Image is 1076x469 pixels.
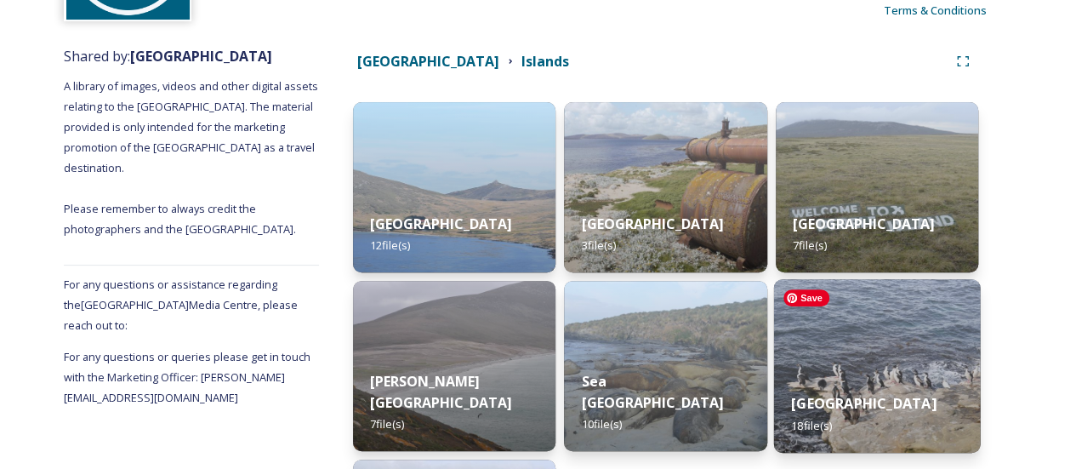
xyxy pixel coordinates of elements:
[783,289,829,306] span: Save
[581,214,723,233] strong: [GEOGRAPHIC_DATA]
[370,237,410,253] span: 12 file(s)
[773,279,980,453] img: DSC_0557.JPG
[791,417,832,432] span: 18 file(s)
[370,372,512,412] strong: [PERSON_NAME][GEOGRAPHIC_DATA]
[581,416,621,432] span: 10 file(s)
[64,277,298,333] span: For any questions or assistance regarding the [GEOGRAPHIC_DATA] Media Centre, please reach out to:
[564,102,766,272] img: Michelle%2520Winnard.jpg
[776,102,978,272] img: DSC_0509.JPG
[64,78,321,237] span: A library of images, videos and other digital assets relating to the [GEOGRAPHIC_DATA]. The mater...
[130,47,272,66] strong: [GEOGRAPHIC_DATA]
[521,52,569,71] strong: Islands
[353,102,555,272] img: DSC_0017.JPG
[564,281,766,451] img: DSC_0770.JPG
[370,416,404,432] span: 7 file(s)
[884,3,987,18] span: Terms & Conditions
[370,214,512,233] strong: [GEOGRAPHIC_DATA]
[64,349,313,405] span: For any questions or queries please get in touch with the Marketing Officer: [PERSON_NAME][EMAIL_...
[581,372,723,412] strong: Sea [GEOGRAPHIC_DATA]
[793,214,935,233] strong: [GEOGRAPHIC_DATA]
[791,394,936,413] strong: [GEOGRAPHIC_DATA]
[581,237,615,253] span: 3 file(s)
[357,52,499,71] strong: [GEOGRAPHIC_DATA]
[793,237,827,253] span: 7 file(s)
[64,47,272,66] span: Shared by:
[353,281,555,451] img: DSC_0402.JPG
